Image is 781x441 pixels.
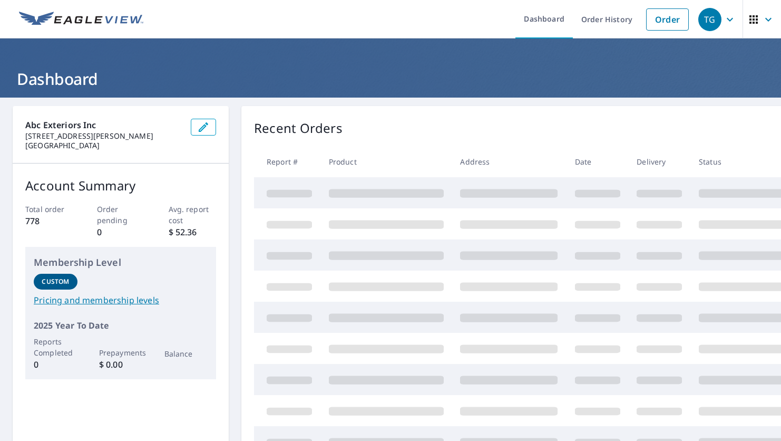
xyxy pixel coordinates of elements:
p: [GEOGRAPHIC_DATA] [25,141,182,150]
h1: Dashboard [13,68,768,90]
p: 778 [25,215,73,227]
p: $ 0.00 [99,358,143,371]
p: Recent Orders [254,119,343,138]
p: [STREET_ADDRESS][PERSON_NAME] [25,131,182,141]
a: Pricing and membership levels [34,294,208,306]
th: Product [320,146,452,177]
p: Order pending [97,204,145,226]
th: Date [567,146,629,177]
th: Address [452,146,566,177]
p: Prepayments [99,347,143,358]
p: Reports Completed [34,336,77,358]
p: Total order [25,204,73,215]
p: Custom [42,277,69,286]
p: 2025 Year To Date [34,319,208,332]
th: Report # [254,146,320,177]
p: 0 [97,226,145,238]
a: Order [646,8,689,31]
p: Avg. report cost [169,204,217,226]
th: Delivery [628,146,690,177]
p: Account Summary [25,176,216,195]
p: Abc Exteriors Inc [25,119,182,131]
p: Membership Level [34,255,208,270]
img: EV Logo [19,12,143,27]
p: Balance [164,348,208,359]
div: TG [698,8,721,31]
p: $ 52.36 [169,226,217,238]
p: 0 [34,358,77,371]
